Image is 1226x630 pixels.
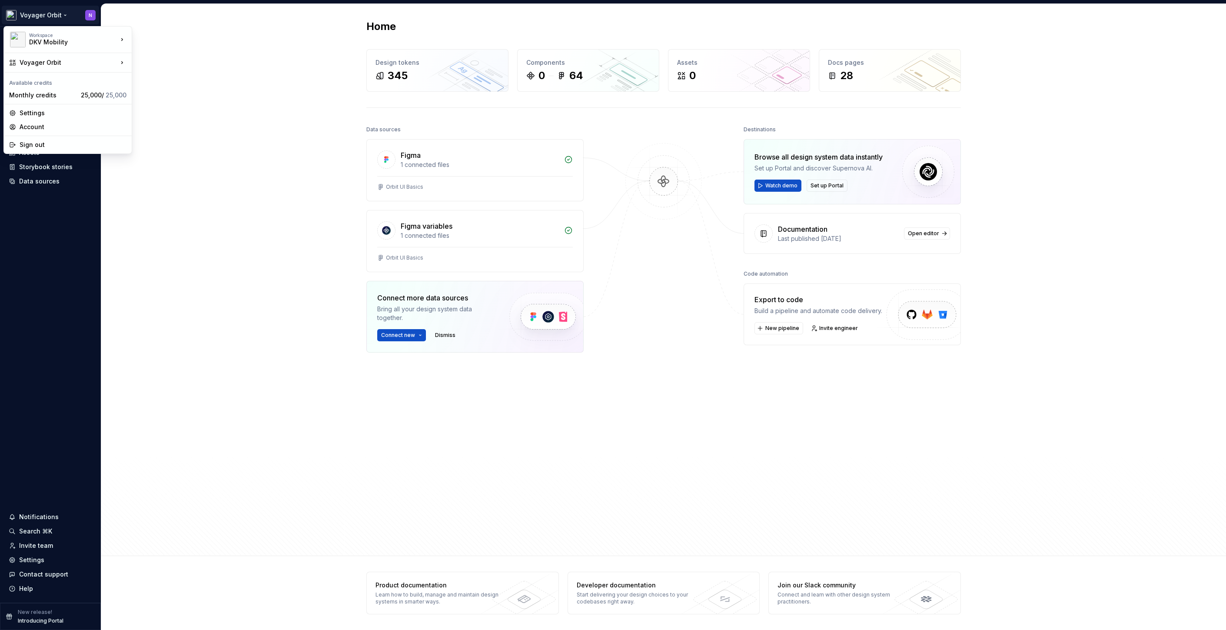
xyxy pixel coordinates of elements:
[20,109,126,117] div: Settings
[10,32,26,47] img: e5527c48-e7d1-4d25-8110-9641689f5e10.png
[20,123,126,131] div: Account
[81,91,126,99] span: 25,000 /
[29,38,103,47] div: DKV Mobility
[20,140,126,149] div: Sign out
[6,74,130,88] div: Available credits
[9,91,77,100] div: Monthly credits
[29,33,118,38] div: Workspace
[20,58,118,67] div: Voyager Orbit
[106,91,126,99] span: 25,000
